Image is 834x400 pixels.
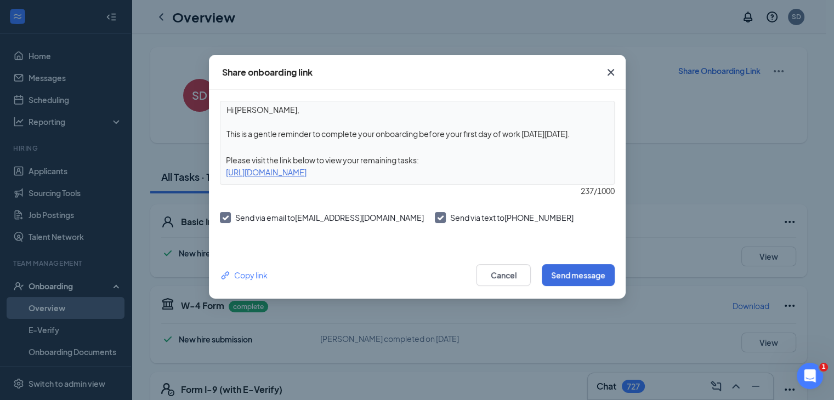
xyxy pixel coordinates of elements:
div: Copy link [220,269,268,281]
span: Send via text to [PHONE_NUMBER] [450,213,574,222]
div: Please visit the link below to view your remaining tasks: [220,154,614,166]
span: Send via email to [EMAIL_ADDRESS][DOMAIN_NAME] [235,213,424,222]
svg: Checkmark [435,213,445,222]
div: Share onboarding link [222,66,313,78]
textarea: Hi [PERSON_NAME], This is a gentle reminder to complete your onboarding before your first day of ... [220,101,614,142]
iframe: Intercom live chat [797,363,823,389]
svg: Checkmark [220,213,230,222]
button: Close [596,55,626,90]
button: Link Copy link [220,269,268,281]
span: 1 [819,363,828,372]
svg: Link [220,270,231,281]
button: Send message [542,264,615,286]
div: 237 / 1000 [220,185,615,197]
div: [URL][DOMAIN_NAME] [220,166,614,178]
svg: Cross [604,66,617,79]
button: Cancel [476,264,531,286]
